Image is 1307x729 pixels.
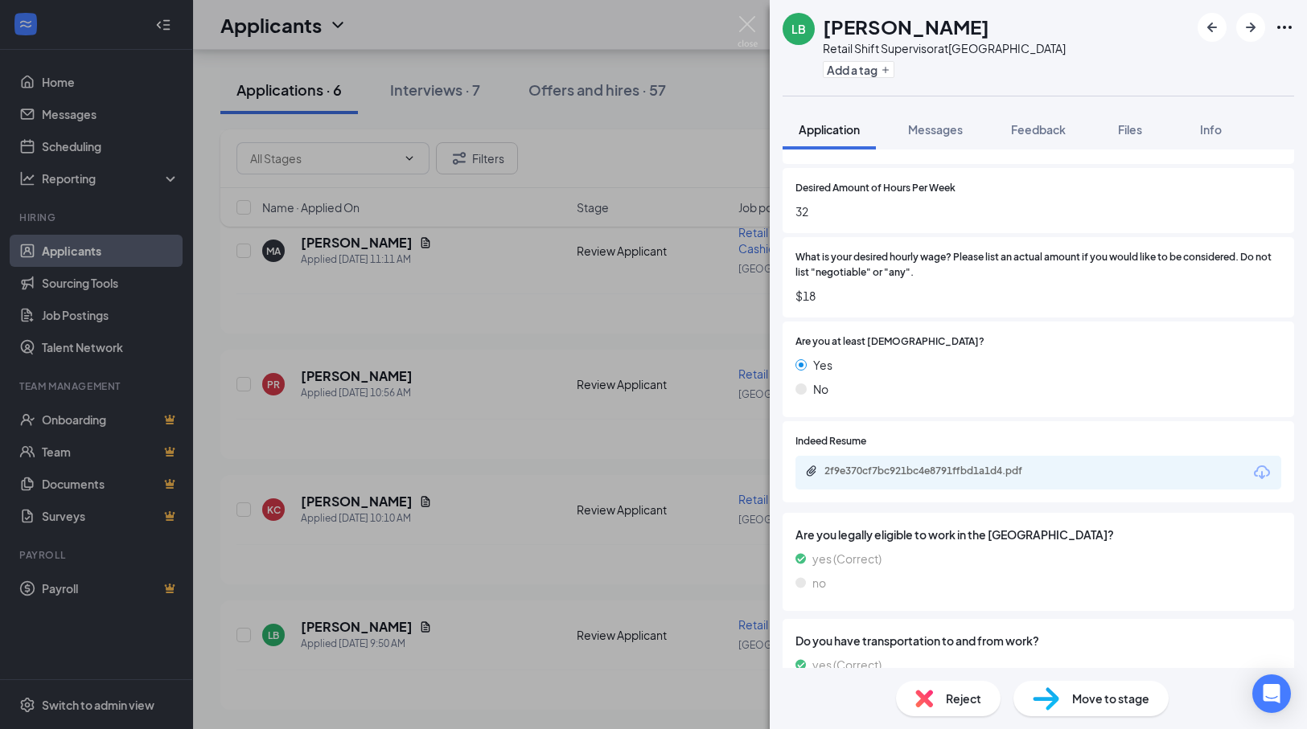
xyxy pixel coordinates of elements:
span: No [813,380,828,398]
span: Desired Amount of Hours Per Week [795,181,956,196]
div: Retail Shift Supervisor at [GEOGRAPHIC_DATA] [823,40,1066,56]
span: $18 [795,287,1281,305]
div: 2f9e370cf7bc921bc4e8791ffbd1a1d4.pdf [824,465,1050,477]
span: Feedback [1011,122,1066,137]
span: Files [1118,122,1142,137]
span: What is your desired hourly wage? Please list an actual amount if you would like to be considered... [795,250,1281,281]
svg: Ellipses [1275,18,1294,37]
svg: Paperclip [805,465,818,477]
span: Application [799,122,860,137]
svg: ArrowLeftNew [1202,18,1222,37]
svg: ArrowRight [1241,18,1260,37]
span: Yes [813,356,832,374]
span: yes (Correct) [812,550,882,567]
svg: Plus [881,65,890,75]
span: Move to stage [1072,690,1149,707]
svg: Download [1252,463,1272,482]
button: ArrowRight [1236,13,1265,42]
span: 32 [795,203,1281,220]
span: Info [1200,122,1222,137]
h1: [PERSON_NAME] [823,13,989,40]
div: Open Intercom Messenger [1252,674,1291,713]
button: PlusAdd a tag [823,61,894,78]
span: yes (Correct) [812,656,882,674]
div: LB [791,21,806,37]
span: Indeed Resume [795,434,866,449]
span: Messages [908,122,963,137]
button: ArrowLeftNew [1198,13,1227,42]
a: Paperclip2f9e370cf7bc921bc4e8791ffbd1a1d4.pdf [805,465,1066,480]
span: Are you legally eligible to work in the [GEOGRAPHIC_DATA]? [795,526,1281,543]
span: no [812,574,826,592]
span: Do you have transportation to and from work? [795,632,1281,649]
span: Reject [946,690,981,707]
span: Are you at least [DEMOGRAPHIC_DATA]? [795,334,984,350]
